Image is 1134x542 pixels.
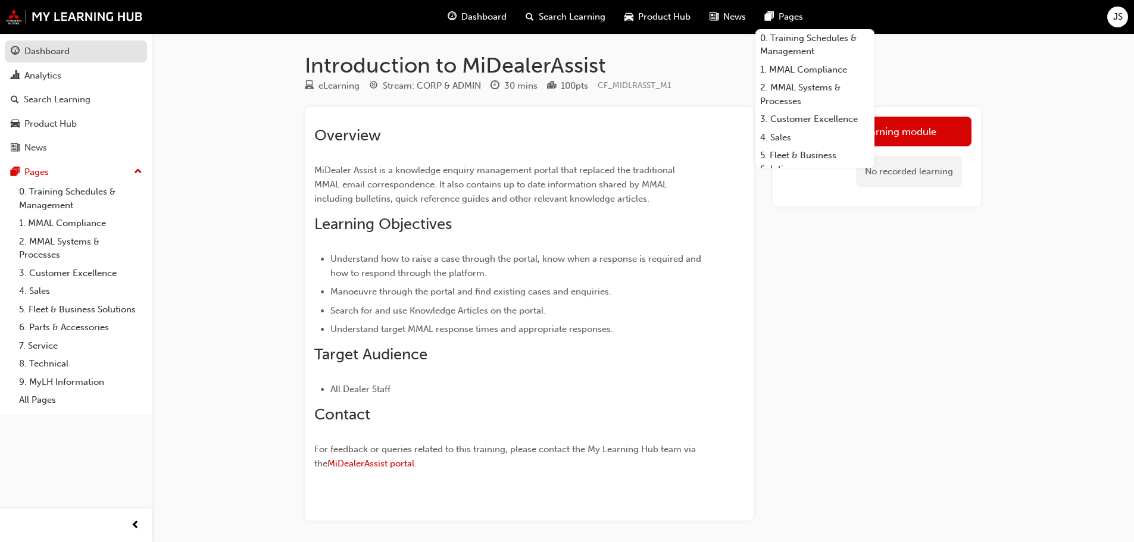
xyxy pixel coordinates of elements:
span: learningResourceType_ELEARNING-icon [305,81,314,92]
a: 6. Parts & Accessories [14,318,147,337]
span: Pages [779,10,803,24]
span: guage-icon [11,46,20,57]
a: 4. Sales [14,282,147,300]
span: pages-icon [11,167,20,178]
span: chart-icon [11,71,20,82]
a: 8. Technical [14,355,147,373]
a: Analytics [5,65,147,87]
span: Target Audience [314,345,427,364]
a: Dashboard [5,40,147,62]
button: Pages [5,161,147,183]
span: Understand how to raise a case through the portal, know when a response is required and how to re... [330,253,704,278]
a: 0. Training Schedules & Management [14,183,147,214]
div: Stream [369,79,481,93]
a: pages-iconPages [755,5,813,29]
a: 9. MyLH Information [14,373,147,391]
span: Learning resource code [598,80,671,90]
a: 7. Service [14,337,147,355]
div: Duration [491,79,538,93]
span: For feedback or queries related to this training, please contact the My Learning Hub team via the [314,444,698,469]
span: . [414,458,417,469]
div: Search Learning [24,93,90,106]
span: clock-icon [491,81,499,92]
a: All Pages [14,391,147,409]
span: up-icon [134,164,142,180]
a: Launch eLearning module [782,117,971,146]
div: Analytics [24,69,61,83]
span: Product Hub [638,10,691,24]
span: Dashboard [461,10,507,24]
button: DashboardAnalyticsSearch LearningProduct HubNews [5,38,147,161]
a: 5. Fleet & Business Solutions [14,300,147,319]
span: News [723,10,746,24]
a: Search Learning [5,89,147,111]
a: MiDealerAssist portal [327,458,414,469]
span: MiDealer Assist is a knowledge enquiry management portal that replaced the traditional MMAL email... [314,165,677,204]
a: 3. Customer Excellence [755,110,874,129]
span: car-icon [624,10,633,24]
div: 30 mins [504,79,538,93]
a: 1. MMAL Compliance [755,61,874,79]
a: news-iconNews [700,5,755,29]
div: Pages [24,165,49,179]
a: guage-iconDashboard [438,5,516,29]
div: No recorded learning [856,156,962,187]
h1: Introduction to MiDealerAssist [305,52,981,79]
span: podium-icon [547,81,556,92]
span: Manoeuvre through the portal and find existing cases and enquiries. [330,286,611,297]
div: eLearning [318,79,360,93]
div: Points [547,79,588,93]
a: 4. Sales [755,129,874,147]
button: JS [1107,7,1128,27]
img: mmal [6,9,143,24]
a: search-iconSearch Learning [516,5,615,29]
span: All Dealer Staff [330,384,391,394]
a: 2. MMAL Systems & Processes [14,233,147,264]
a: 3. Customer Excellence [14,264,147,283]
span: Search for and use Knowledge Articles on the portal. [330,305,546,316]
span: news-icon [11,143,20,153]
span: prev-icon [131,518,140,533]
a: News [5,137,147,159]
span: search-icon [526,10,534,24]
a: 0. Training Schedules & Management [755,29,874,61]
span: guage-icon [448,10,457,24]
div: News [24,141,47,155]
span: news-icon [710,10,718,24]
span: car-icon [11,119,20,130]
a: car-iconProduct Hub [615,5,700,29]
span: pages-icon [765,10,774,24]
div: Product Hub [24,117,77,131]
span: Learning Objectives [314,215,452,233]
span: Search Learning [539,10,605,24]
span: Understand target MMAL response times and appropriate responses. [330,324,613,334]
span: search-icon [11,95,19,105]
div: 100 pts [561,79,588,93]
span: Contact [314,405,370,424]
div: Stream: CORP & ADMIN [383,79,481,93]
span: JS [1113,10,1123,24]
span: Overview [314,126,381,145]
a: 1. MMAL Compliance [14,214,147,233]
span: target-icon [369,81,378,92]
a: 5. Fleet & Business Solutions [755,146,874,178]
div: Type [305,79,360,93]
a: 2. MMAL Systems & Processes [755,79,874,110]
a: Product Hub [5,113,147,135]
div: Dashboard [24,45,70,58]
